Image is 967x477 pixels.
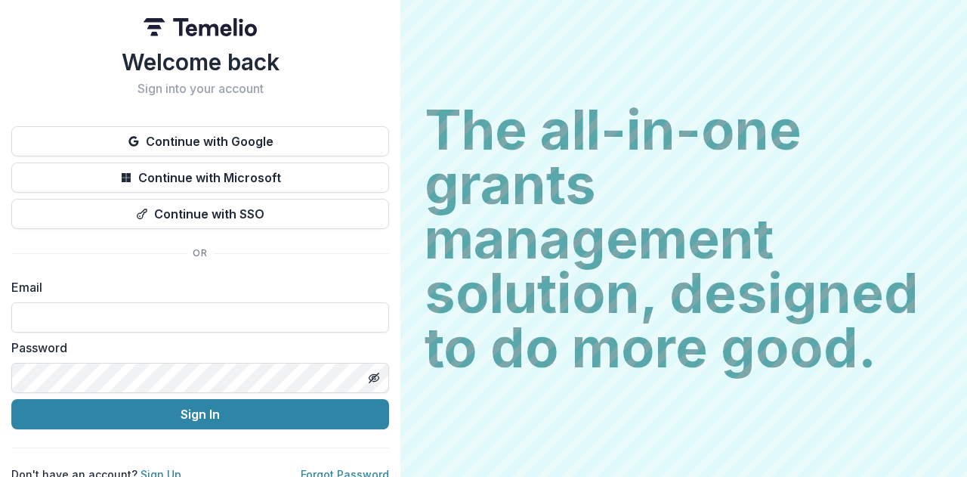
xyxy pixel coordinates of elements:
[144,18,257,36] img: Temelio
[11,126,389,156] button: Continue with Google
[11,163,389,193] button: Continue with Microsoft
[11,82,389,96] h2: Sign into your account
[362,366,386,390] button: Toggle password visibility
[11,339,380,357] label: Password
[11,48,389,76] h1: Welcome back
[11,399,389,429] button: Sign In
[11,199,389,229] button: Continue with SSO
[11,278,380,296] label: Email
